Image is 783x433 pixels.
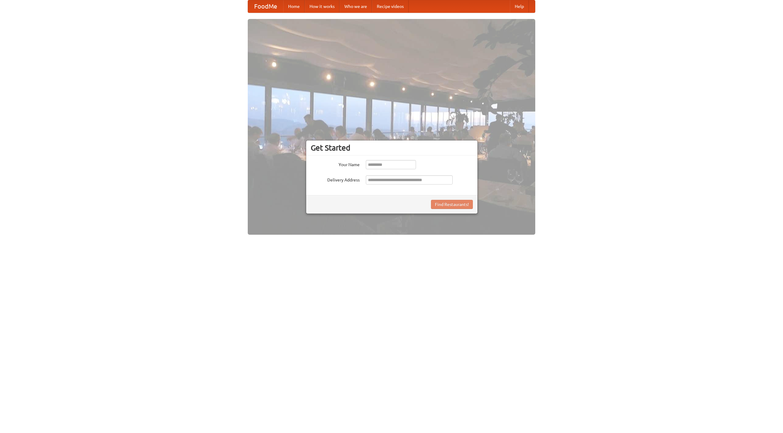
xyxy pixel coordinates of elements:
a: Who we are [340,0,372,13]
a: Home [283,0,305,13]
label: Delivery Address [311,175,360,183]
a: Recipe videos [372,0,409,13]
label: Your Name [311,160,360,168]
a: FoodMe [248,0,283,13]
h3: Get Started [311,143,473,152]
button: Find Restaurants! [431,200,473,209]
a: How it works [305,0,340,13]
a: Help [510,0,529,13]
